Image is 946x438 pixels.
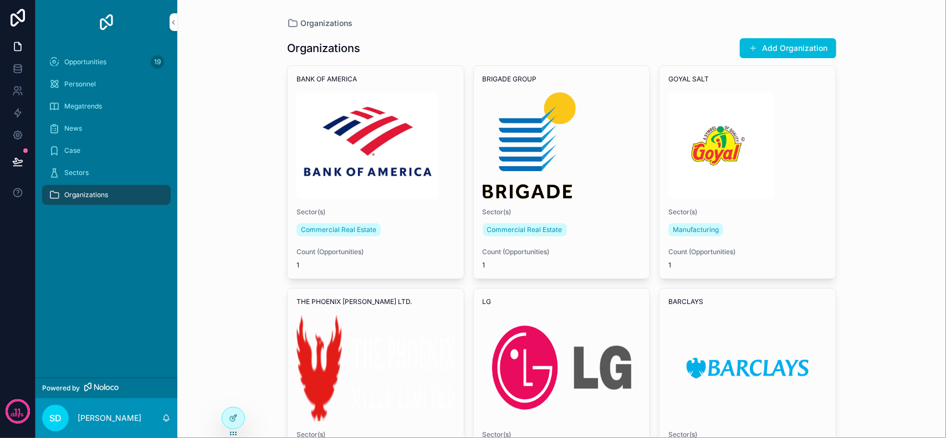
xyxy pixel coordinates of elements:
a: Case [42,141,171,161]
a: Organizations [42,185,171,205]
img: Brigade_Group.svg.png [483,92,576,199]
a: Powered by [35,378,177,398]
p: 11 [14,406,21,417]
span: Organizations [64,190,108,199]
span: 1 [483,261,641,270]
span: Sector(s) [296,208,455,217]
span: Count (Opportunities) [296,248,455,256]
span: Sector(s) [668,208,827,217]
span: BANK OF AMERICA [296,75,455,84]
span: Count (Opportunities) [668,248,827,256]
img: Barclays-Logo.wine.png [668,315,827,421]
span: 1 [668,261,827,270]
a: Manufacturing [668,223,723,236]
a: Personnel [42,74,171,94]
a: Opportunities19 [42,52,171,72]
img: LG-Logo.png [483,315,641,421]
span: Commercial Real Estate [301,225,376,234]
a: Organizations [287,18,352,29]
a: BANK OF AMERICAnew-bank-of-america-logo*1200xx3000-2250-0-75.jpgSector(s)Commercial Real EstateCo... [287,65,464,279]
a: Commercial Real Estate [296,223,381,236]
span: GOYAL SALT [668,75,827,84]
div: 19 [151,55,164,69]
img: 1706791_profilepicture.png [668,92,775,199]
a: GOYAL SALT1706791_profilepicture.pngSector(s)ManufacturingCount (Opportunities)1 [659,65,836,279]
p: days [11,410,24,419]
img: App logo [98,13,115,31]
span: LG [483,297,641,306]
span: Organizations [300,18,352,29]
span: Megatrends [64,102,102,111]
span: BRIGADE GROUP [483,75,641,84]
span: BARCLAYS [668,297,827,306]
a: Megatrends [42,96,171,116]
button: Add Organization [740,38,836,58]
span: Commercial Real Estate [487,225,563,234]
a: News [42,118,171,138]
span: THE PHOENIX [PERSON_NAME] LTD. [296,297,455,306]
p: [PERSON_NAME] [78,413,141,424]
div: scrollable content [35,44,177,219]
img: logoWhite.png [296,315,455,421]
img: new-bank-of-america-logo*1200xx3000-2250-0-75.jpg [296,92,438,199]
span: 1 [296,261,455,270]
span: Sectors [64,168,89,177]
span: Powered by [42,384,80,393]
span: News [64,124,82,133]
span: SD [49,411,62,425]
a: BRIGADE GROUPBrigade_Group.svg.pngSector(s)Commercial Real EstateCount (Opportunities)1 [473,65,651,279]
span: Sector(s) [483,208,641,217]
span: Manufacturing [673,225,719,234]
span: Case [64,146,80,155]
a: Sectors [42,163,171,183]
span: Count (Opportunities) [483,248,641,256]
span: Opportunities [64,58,106,66]
h1: Organizations [287,40,360,56]
a: Commercial Real Estate [483,223,567,236]
span: Personnel [64,80,96,89]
